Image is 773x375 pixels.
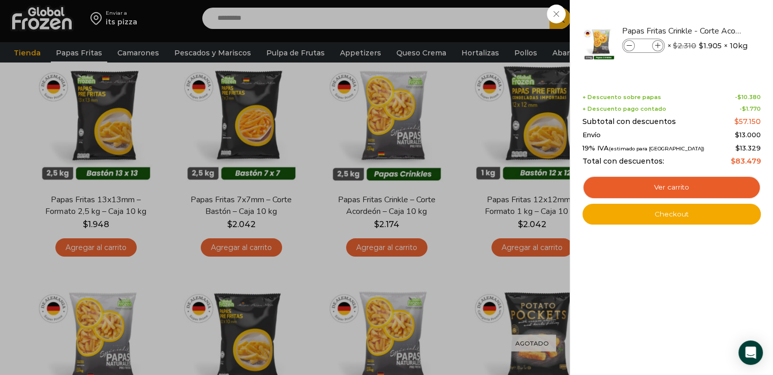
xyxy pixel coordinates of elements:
[734,117,761,126] bdi: 57.150
[731,157,735,166] span: $
[582,144,704,152] span: 19% IVA
[673,41,677,50] span: $
[734,117,739,126] span: $
[582,204,761,225] a: Checkout
[731,157,761,166] bdi: 83.479
[609,146,704,151] small: (estimado para [GEOGRAPHIC_DATA])
[582,106,666,112] span: + Descuento pago contado
[582,117,676,126] span: Subtotal con descuentos
[673,41,696,50] bdi: 2.310
[636,40,651,51] input: Product quantity
[735,144,761,152] span: 13.329
[735,144,740,152] span: $
[742,105,761,112] bdi: 1.770
[582,131,601,139] span: Envío
[622,25,743,37] a: Papas Fritas Crinkle - Corte Acordeón - Caja 10 kg
[582,94,661,101] span: + Descuento sobre papas
[667,39,748,53] span: × × 10kg
[737,93,741,101] span: $
[735,94,761,101] span: -
[737,93,761,101] bdi: 10.380
[735,131,739,139] span: $
[699,41,722,51] bdi: 1.905
[742,105,746,112] span: $
[582,176,761,199] a: Ver carrito
[739,106,761,112] span: -
[699,41,703,51] span: $
[582,157,664,166] span: Total con descuentos:
[738,340,763,365] div: Open Intercom Messenger
[735,131,761,139] bdi: 13.000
